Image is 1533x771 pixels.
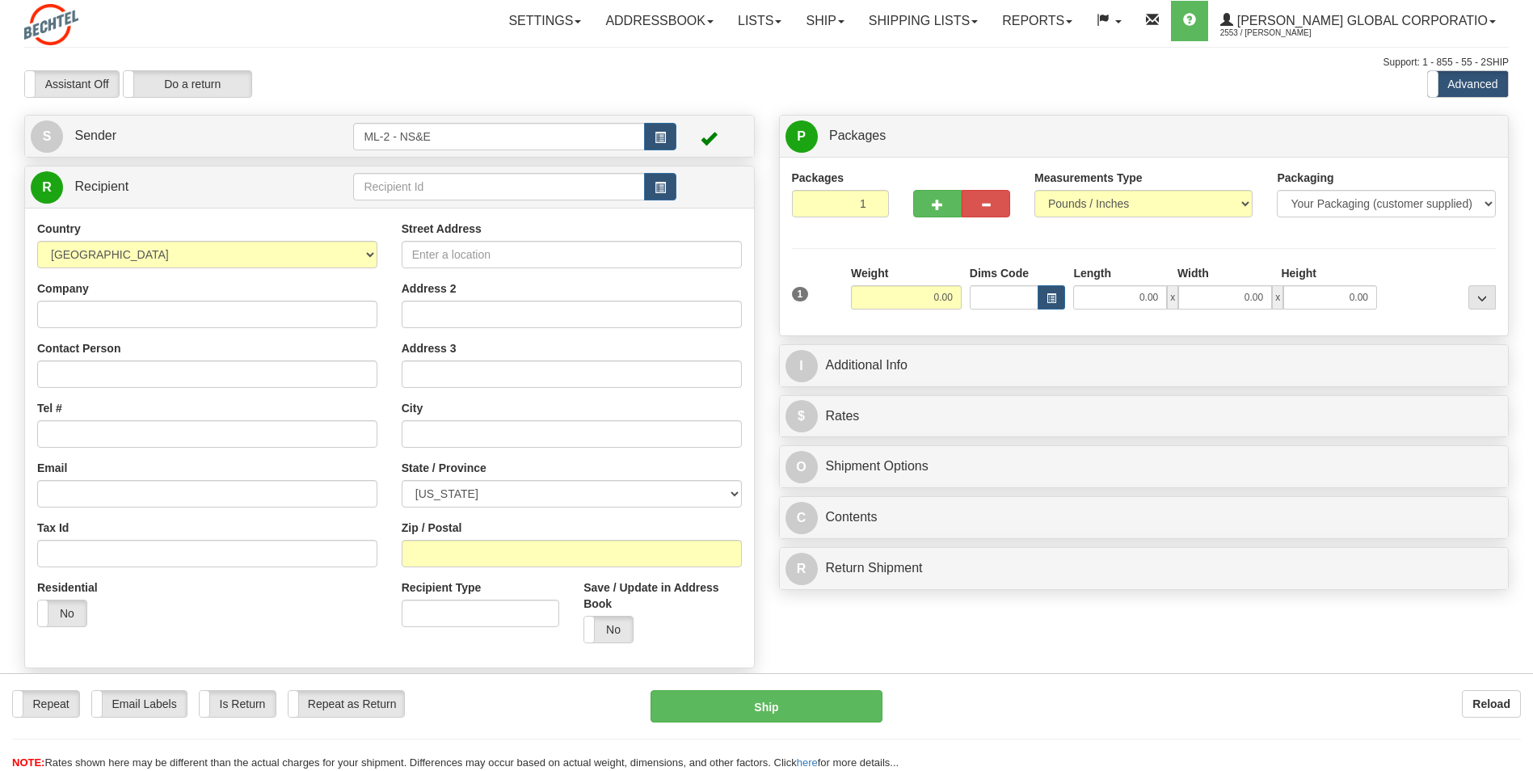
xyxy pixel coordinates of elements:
label: Packaging [1277,170,1333,186]
label: Do a return [124,71,251,97]
a: Ship [794,1,856,41]
label: Country [37,221,81,237]
label: Residential [37,579,98,596]
label: Height [1281,265,1316,281]
a: Shipping lists [857,1,990,41]
span: S [31,120,63,153]
a: Lists [726,1,794,41]
input: Sender Id [353,123,644,150]
label: Recipient Type [402,579,482,596]
button: Ship [651,690,882,723]
span: R [31,171,63,204]
span: Packages [829,128,886,142]
a: Reports [990,1,1084,41]
a: OShipment Options [785,450,1503,483]
iframe: chat widget [1496,303,1531,468]
span: [PERSON_NAME] Global Corporatio [1233,14,1488,27]
label: Email Labels [92,691,187,717]
label: Dims Code [970,265,1029,281]
label: Advanced [1428,71,1508,97]
span: 2553 / [PERSON_NAME] [1220,25,1341,41]
a: RReturn Shipment [785,552,1503,585]
a: CContents [785,501,1503,534]
label: Repeat as Return [288,691,404,717]
a: $Rates [785,400,1503,433]
label: Street Address [402,221,482,237]
a: [PERSON_NAME] Global Corporatio 2553 / [PERSON_NAME] [1208,1,1508,41]
span: $ [785,400,818,432]
label: Save / Update in Address Book [583,579,741,612]
label: City [402,400,423,416]
label: Address 3 [402,340,457,356]
input: Recipient Id [353,173,644,200]
label: Measurements Type [1034,170,1143,186]
label: Address 2 [402,280,457,297]
a: S Sender [31,120,353,153]
label: Tax Id [37,520,69,536]
label: Assistant Off [25,71,119,97]
b: Reload [1472,697,1510,710]
label: Contact Person [37,340,120,356]
label: Width [1177,265,1209,281]
label: Zip / Postal [402,520,462,536]
span: x [1272,285,1283,310]
span: C [785,502,818,534]
label: Packages [792,170,844,186]
label: Repeat [13,691,79,717]
label: No [584,617,633,642]
span: O [785,451,818,483]
span: Recipient [74,179,128,193]
a: here [797,756,818,769]
span: Sender [74,128,116,142]
input: Enter a location [402,241,742,268]
span: I [785,350,818,382]
button: Reload [1462,690,1521,718]
img: logo2553.jpg [24,4,78,45]
label: No [38,600,86,626]
a: Settings [496,1,593,41]
span: x [1167,285,1178,310]
div: ... [1468,285,1496,310]
span: R [785,553,818,585]
label: Weight [851,265,888,281]
label: Email [37,460,67,476]
a: Addressbook [593,1,726,41]
a: IAdditional Info [785,349,1503,382]
div: Support: 1 - 855 - 55 - 2SHIP [24,56,1509,70]
label: Length [1073,265,1111,281]
span: 1 [792,287,809,301]
a: P Packages [785,120,1503,153]
label: Tel # [37,400,62,416]
a: R Recipient [31,171,318,204]
label: State / Province [402,460,486,476]
span: P [785,120,818,153]
span: NOTE: [12,756,44,769]
label: Is Return [200,691,276,717]
label: Company [37,280,89,297]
